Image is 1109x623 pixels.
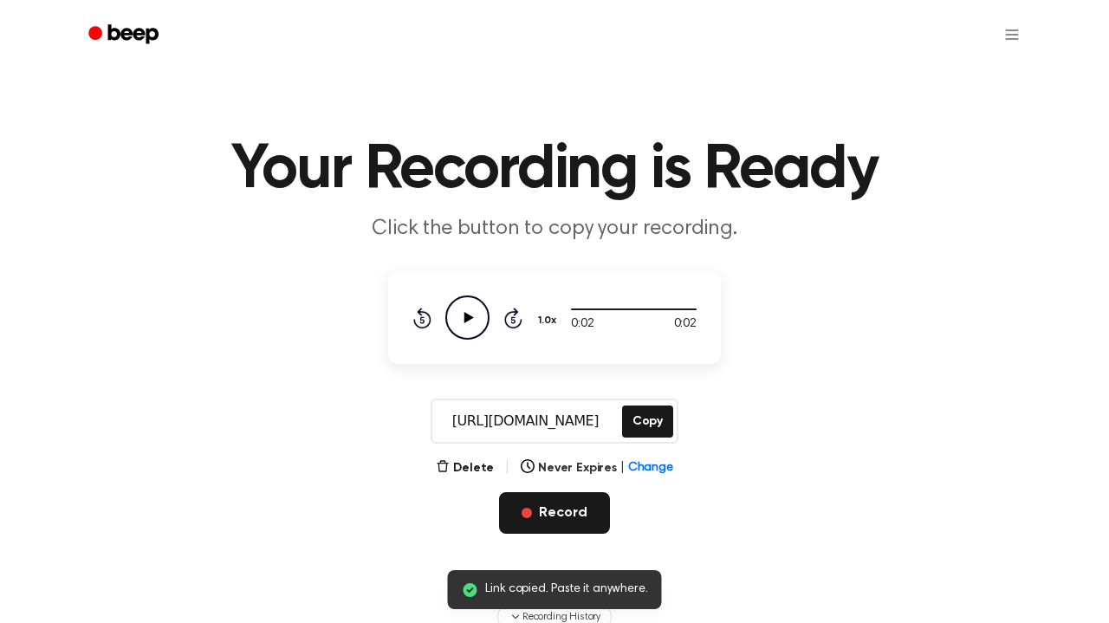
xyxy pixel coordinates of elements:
span: | [504,458,510,478]
span: Change [628,459,673,477]
span: | [620,459,625,477]
button: Delete [436,459,494,477]
button: Record [499,492,609,534]
p: Click the button to copy your recording. [222,215,887,243]
button: Open menu [991,14,1033,55]
button: Copy [622,406,673,438]
span: 0:02 [674,315,697,334]
span: Link copied. Paste it anywhere. [485,581,647,599]
button: Never Expires|Change [521,459,673,477]
a: Beep [76,18,174,52]
span: 0:02 [571,315,593,334]
button: 1.0x [536,306,562,335]
h1: Your Recording is Ready [111,139,998,201]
